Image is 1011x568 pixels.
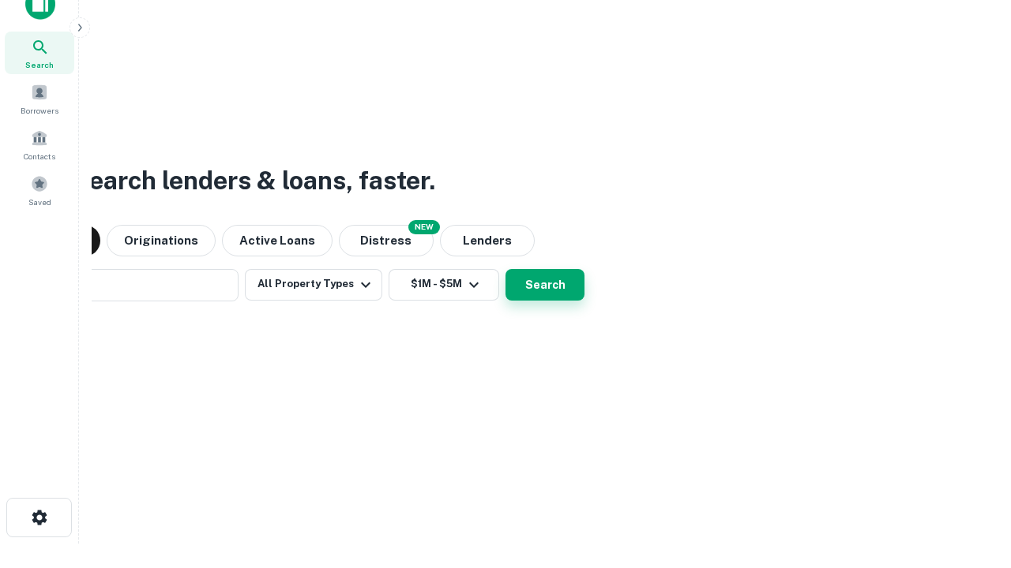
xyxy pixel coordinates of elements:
[408,220,440,234] div: NEW
[5,77,74,120] a: Borrowers
[28,196,51,208] span: Saved
[5,32,74,74] a: Search
[25,58,54,71] span: Search
[5,169,74,211] a: Saved
[72,162,435,200] h3: Search lenders & loans, faster.
[21,104,58,117] span: Borrowers
[222,225,333,256] button: Active Loans
[107,225,216,256] button: Originations
[440,225,535,256] button: Lenders
[389,269,499,301] button: $1M - $5M
[339,225,434,256] button: Search distressed loans with lien and other non-mortgage details.
[245,269,382,301] button: All Property Types
[5,123,74,166] a: Contacts
[24,150,55,163] span: Contacts
[932,442,1011,518] iframe: Chat Widget
[505,269,584,301] button: Search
